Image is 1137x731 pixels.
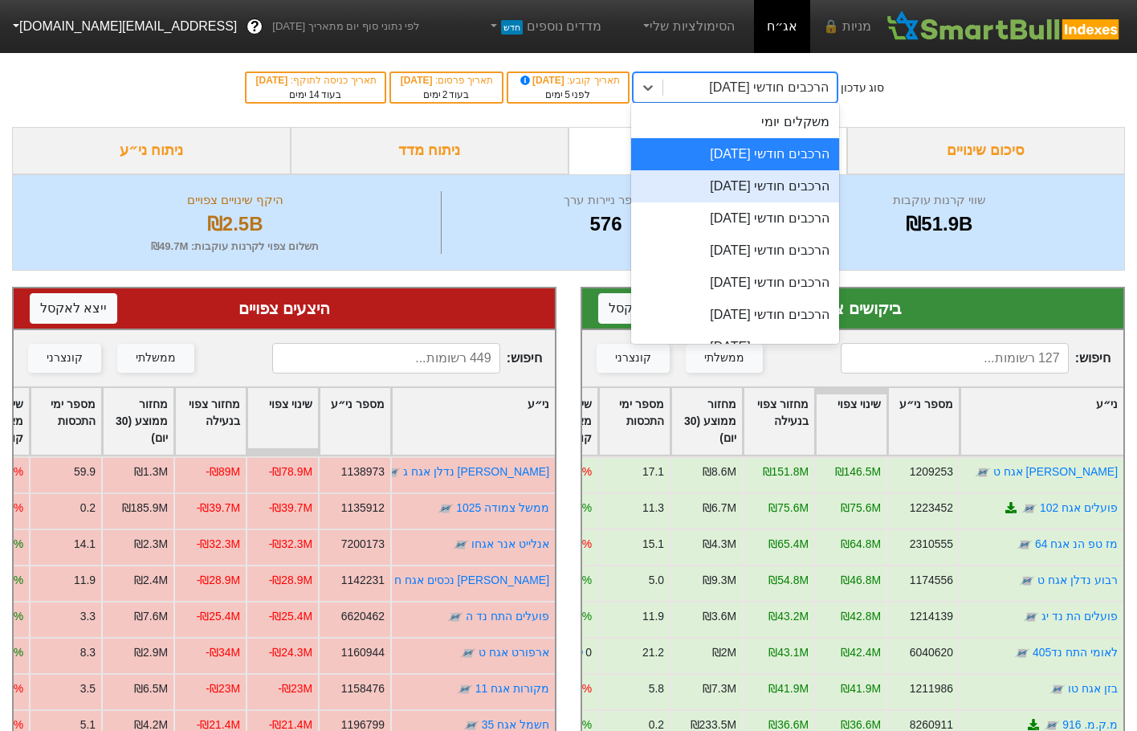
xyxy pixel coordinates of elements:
div: הרכבים חודשי [DATE] [631,235,839,267]
div: -₪24.3M [269,644,312,661]
div: ₪42.8M [841,608,881,625]
div: 1209253 [910,464,953,480]
div: ₪43.2M [768,608,809,625]
span: חיפוש : [841,343,1111,374]
div: 17.1 [642,464,664,480]
img: tase link [1014,645,1030,661]
div: 5.8 [649,680,664,697]
a: מ.ק.מ. 916 [1062,718,1118,731]
div: ₪42.4M [841,644,881,661]
div: Toggle SortBy [247,388,318,455]
div: ₪46.8M [841,572,881,589]
a: [PERSON_NAME] נכסים אגח ח [394,574,549,586]
div: לפני ימים [516,88,620,102]
a: מז טפ הנ אגח 64 [1035,537,1118,550]
a: ממשל צמודה 1025 [456,501,549,514]
img: tase link [385,464,401,480]
div: -₪25.4M [269,608,312,625]
img: tase link [438,500,454,517]
img: tase link [457,681,473,697]
a: פועלים הת נד יג [1041,610,1118,623]
a: לאומי התח נד405 [1033,646,1118,659]
div: ₪1.3M [134,464,168,480]
div: ₪7.6M [134,608,168,625]
div: 3.5 [80,680,96,697]
img: tase link [975,464,991,480]
div: ₪2.3M [134,536,168,553]
img: tase link [1023,609,1039,625]
div: ₪41.9M [841,680,881,697]
div: ₪3.6M [703,608,736,625]
div: -₪23M [206,680,240,697]
div: -₪25.4M [197,608,240,625]
img: SmartBull [884,10,1124,43]
div: Toggle SortBy [888,388,959,455]
div: 2310555 [910,536,953,553]
a: אנלייט אנר אגחו [471,537,549,550]
div: -₪89M [206,464,240,480]
a: [PERSON_NAME] אגח ט [993,465,1118,478]
div: ממשלתי [136,349,176,367]
img: tase link [453,537,469,553]
div: ₪6.5M [134,680,168,697]
div: הרכבים חודשי [DATE] [631,138,839,170]
div: ₪54.8M [768,572,809,589]
div: ₪2.9M [134,644,168,661]
div: ₪2.5B [33,210,437,239]
div: ₪185.9M [122,500,168,517]
div: מספר ניירות ערך [446,191,765,210]
div: ₪4.3M [703,536,736,553]
div: 1138973 [341,464,385,480]
div: 1211986 [910,680,953,697]
div: הרכבים חודשי [DATE] [631,331,839,363]
div: ביקושים צפויים [598,296,1107,321]
div: ביקושים והיצעים צפויים [568,127,847,174]
div: -₪39.7M [269,500,312,517]
div: ₪75.6M [768,500,809,517]
div: שווי קרנות עוקבות [775,191,1104,210]
img: tase link [1019,573,1035,589]
div: ₪41.9M [768,680,809,697]
button: ייצא לאקסל [598,293,686,324]
div: 1142231 [341,572,385,589]
div: 1160944 [341,644,385,661]
img: tase link [460,645,476,661]
div: ₪65.4M [768,536,809,553]
div: בעוד ימים [255,88,377,102]
div: סיכום שינויים [847,127,1126,174]
div: Toggle SortBy [392,388,555,455]
a: ארפורט אגח ט [479,646,549,659]
button: קונצרני [597,344,670,373]
img: tase link [1021,500,1037,517]
a: מדדים נוספיםחדש [480,10,608,43]
span: [DATE] [401,75,435,86]
a: בזן אגח טו [1068,682,1118,695]
div: Toggle SortBy [744,388,814,455]
div: ₪6.7M [703,500,736,517]
div: ₪51.9B [775,210,1104,239]
button: ממשלתי [117,344,194,373]
div: 6040620 [910,644,953,661]
div: -₪23M [278,680,312,697]
a: פועלים אגח 102 [1040,501,1118,514]
div: Toggle SortBy [31,388,101,455]
img: tase link [1049,681,1066,697]
div: ניתוח מדד [291,127,569,174]
div: -₪28.9M [269,572,312,589]
div: 1174556 [910,572,953,589]
span: חיפוש : [272,343,542,374]
div: ₪9.3M [703,572,736,589]
div: הרכבים חודשי [DATE] [631,170,839,202]
div: היצעים צפויים [30,296,539,321]
div: Toggle SortBy [320,388,390,455]
div: ₪43.1M [768,644,809,661]
div: ₪64.8M [841,536,881,553]
div: 1214139 [910,608,953,625]
a: [PERSON_NAME] נדלן אגח ג [403,465,549,478]
div: 11.9 [642,608,664,625]
div: הרכבים חודשי [DATE] [631,202,839,235]
div: 1158476 [341,680,385,697]
div: 21.2 [642,644,664,661]
div: בעוד ימים [399,88,494,102]
div: משקלים יומי [631,106,839,138]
